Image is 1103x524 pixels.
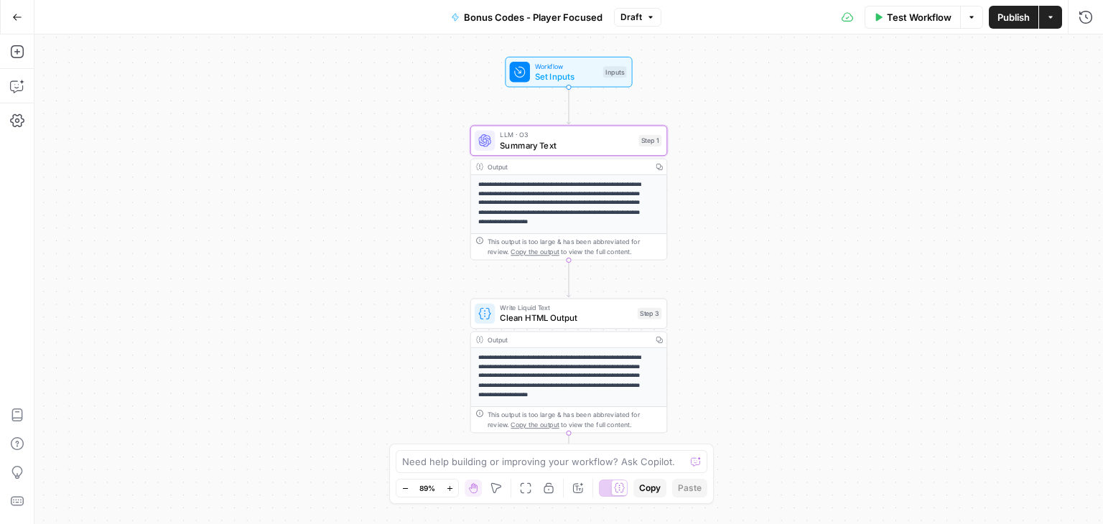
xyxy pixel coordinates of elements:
[442,6,611,29] button: Bonus Codes - Player Focused
[500,139,633,151] span: Summary Text
[535,70,598,83] span: Set Inputs
[488,410,662,430] div: This output is too large & has been abbreviated for review. to view the full content.
[603,66,627,78] div: Inputs
[419,482,435,494] span: 89%
[633,479,666,497] button: Copy
[567,87,570,124] g: Edge from start to step_1
[678,482,702,495] span: Paste
[500,303,632,313] span: Write Liquid Text
[638,308,662,319] div: Step 3
[672,479,707,497] button: Paste
[464,10,602,24] span: Bonus Codes - Player Focused
[488,162,648,172] div: Output
[620,11,642,24] span: Draft
[488,237,662,257] div: This output is too large & has been abbreviated for review. to view the full content.
[500,130,633,140] span: LLM · O3
[997,10,1030,24] span: Publish
[865,6,960,29] button: Test Workflow
[535,61,598,71] span: Workflow
[639,482,661,495] span: Copy
[887,10,951,24] span: Test Workflow
[500,312,632,324] span: Clean HTML Output
[567,260,570,297] g: Edge from step_1 to step_3
[511,248,559,256] span: Copy the output
[989,6,1038,29] button: Publish
[614,8,661,27] button: Draft
[488,334,648,345] div: Output
[638,135,661,146] div: Step 1
[470,57,668,88] div: WorkflowSet InputsInputs
[511,421,559,429] span: Copy the output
